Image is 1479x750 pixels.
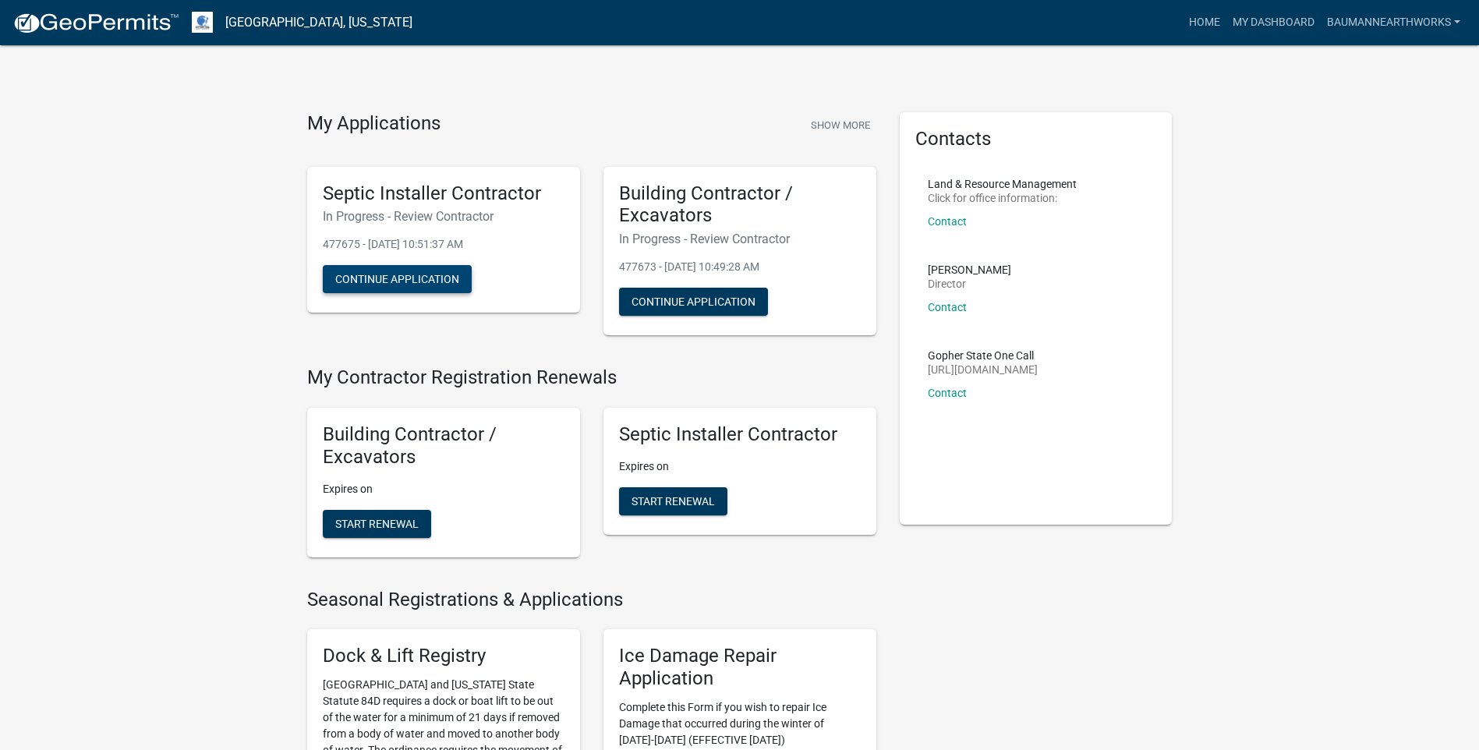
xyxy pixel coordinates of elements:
a: Contact [928,387,967,399]
wm-registration-list-section: My Contractor Registration Renewals [307,366,876,569]
a: [GEOGRAPHIC_DATA], [US_STATE] [225,9,412,36]
h5: Dock & Lift Registry [323,645,564,667]
button: Continue Application [323,265,472,293]
p: Complete this Form if you wish to repair Ice Damage that occurred during the winter of [DATE]-[DA... [619,699,861,748]
p: Land & Resource Management [928,179,1077,189]
h4: My Contractor Registration Renewals [307,366,876,389]
h4: My Applications [307,112,441,136]
p: Director [928,278,1011,289]
button: Continue Application [619,288,768,316]
a: Contact [928,215,967,228]
span: Start Renewal [632,494,715,507]
p: Expires on [619,458,861,475]
a: Home [1183,8,1226,37]
h4: Seasonal Registrations & Applications [307,589,876,611]
a: baumannearthworks [1321,8,1467,37]
button: Show More [805,112,876,138]
button: Start Renewal [619,487,727,515]
h6: In Progress - Review Contractor [619,232,861,246]
p: [URL][DOMAIN_NAME] [928,364,1038,375]
span: Start Renewal [335,517,419,529]
p: 477673 - [DATE] 10:49:28 AM [619,259,861,275]
h5: Ice Damage Repair Application [619,645,861,690]
h5: Septic Installer Contractor [619,423,861,446]
p: Expires on [323,481,564,497]
img: Otter Tail County, Minnesota [192,12,213,33]
p: Click for office information: [928,193,1077,203]
p: [PERSON_NAME] [928,264,1011,275]
h5: Building Contractor / Excavators [323,423,564,469]
h5: Septic Installer Contractor [323,182,564,205]
p: 477675 - [DATE] 10:51:37 AM [323,236,564,253]
h6: In Progress - Review Contractor [323,209,564,224]
button: Start Renewal [323,510,431,538]
a: Contact [928,301,967,313]
a: My Dashboard [1226,8,1321,37]
h5: Contacts [915,128,1157,150]
h5: Building Contractor / Excavators [619,182,861,228]
p: Gopher State One Call [928,350,1038,361]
